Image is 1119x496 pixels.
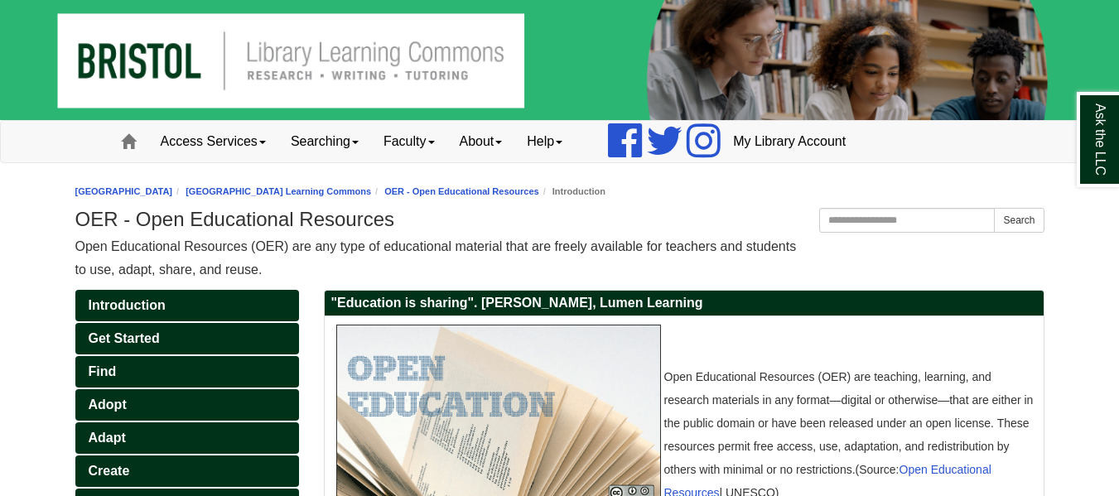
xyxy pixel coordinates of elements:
a: Access Services [148,121,278,162]
a: Faculty [371,121,447,162]
a: My Library Account [721,121,858,162]
button: Search [994,208,1044,233]
span: Open Educational Resources (OER) are any type of educational material that are freely available f... [75,239,797,277]
nav: breadcrumb [75,184,1044,200]
a: [GEOGRAPHIC_DATA] [75,186,173,196]
a: Help [514,121,575,162]
span: Find [89,364,117,378]
a: About [447,121,515,162]
span: Open Educational Resources (OER) are teaching, learning, and research materials in any format—dig... [664,370,1034,476]
span: Adapt [89,431,126,445]
a: Adapt [75,422,299,454]
li: Introduction [539,184,605,200]
span: Adopt [89,397,127,412]
h2: "Education is sharing". [PERSON_NAME], Lumen Learning [325,291,1044,316]
a: Find [75,356,299,388]
a: Create [75,455,299,487]
a: Adopt [75,389,299,421]
a: [GEOGRAPHIC_DATA] Learning Commons [186,186,371,196]
h1: OER - Open Educational Resources [75,208,1044,231]
a: OER - Open Educational Resources [384,186,538,196]
a: Get Started [75,323,299,354]
span: Create [89,464,130,478]
span: Get Started [89,331,160,345]
a: Introduction [75,290,299,321]
span: Introduction [89,298,166,312]
a: Searching [278,121,371,162]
